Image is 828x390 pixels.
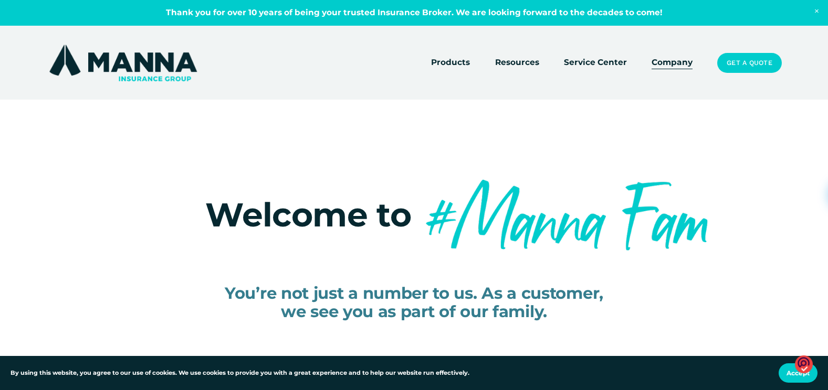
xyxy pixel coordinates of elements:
[795,355,813,374] img: o1IwAAAABJRU5ErkJggg==
[495,56,539,70] a: folder dropdown
[787,369,810,377] span: Accept
[205,194,411,235] span: Welcome to
[495,56,539,69] span: Resources
[225,283,603,321] span: You’re not just a number to us. As a customer, we see you as part of our family.
[47,42,200,83] img: Manna Insurance Group
[652,56,693,70] a: Company
[431,56,470,69] span: Products
[564,56,627,70] a: Service Center
[779,363,817,383] button: Accept
[717,53,781,73] a: Get a Quote
[11,369,469,378] p: By using this website, you agree to our use of cookies. We use cookies to provide you with a grea...
[431,56,470,70] a: folder dropdown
